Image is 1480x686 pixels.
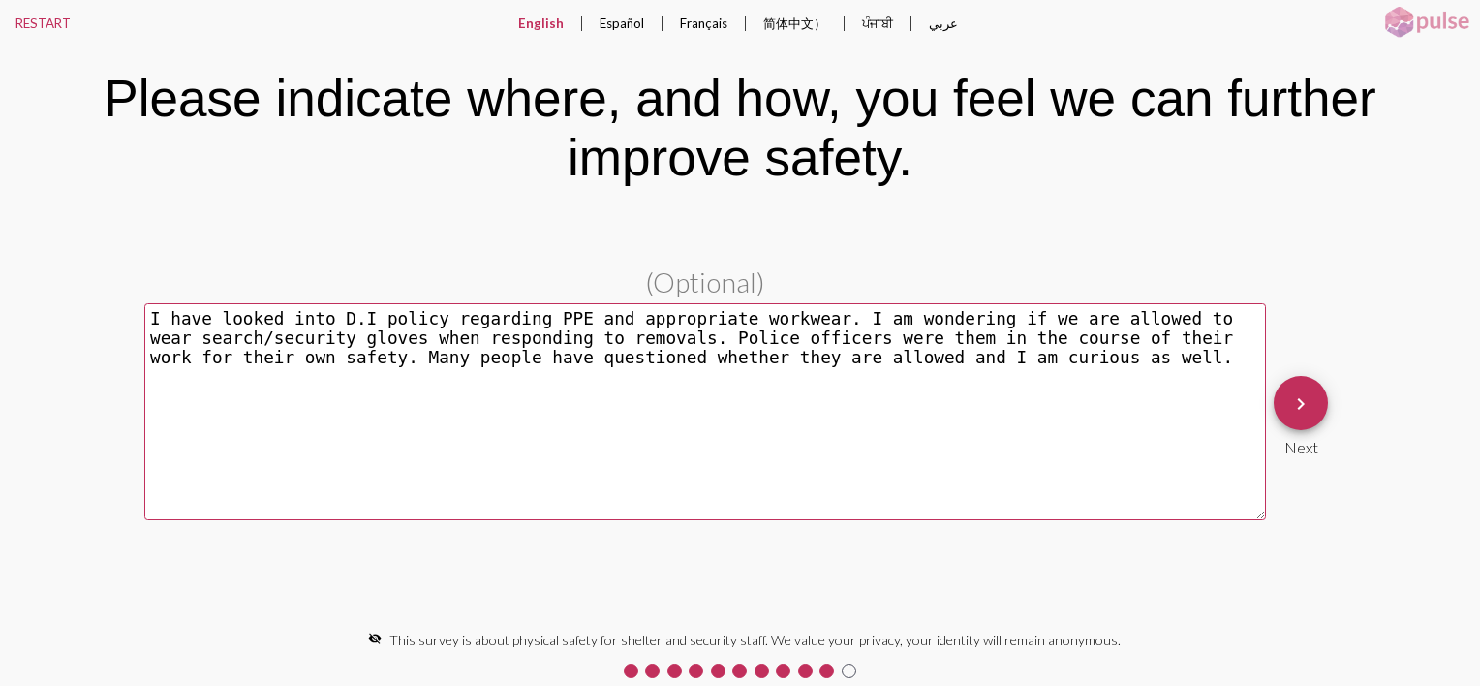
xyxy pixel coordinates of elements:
[1378,5,1475,40] img: pulsehorizontalsmall.png
[368,632,382,645] mat-icon: visibility_off
[1289,392,1312,416] mat-icon: keyboard_arrow_right
[645,265,765,298] span: (Optional)
[389,632,1121,648] span: This survey is about physical safety for shelter and security staff. We value your privacy, your ...
[1274,430,1328,456] div: Next
[20,69,1460,187] div: Please indicate where, and how, you feel we can further improve safety.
